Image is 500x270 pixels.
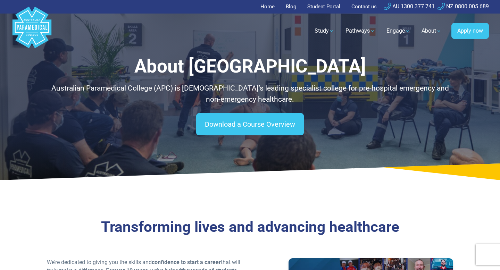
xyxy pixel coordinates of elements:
[384,3,435,10] a: AU 1300 377 741
[417,21,446,41] a: About
[437,3,489,10] a: NZ 0800 005 689
[196,113,304,135] a: Download a Course Overview
[47,56,453,77] h1: About [GEOGRAPHIC_DATA]
[47,218,453,236] h3: Transforming lives and advancing healthcare
[382,21,415,41] a: Engage
[451,23,489,39] a: Apply now
[47,83,453,105] p: Australian Paramedical College (APC) is [DEMOGRAPHIC_DATA]’s leading specialist college for pre-h...
[11,14,53,49] a: Australian Paramedical College
[152,259,221,265] strong: confidence to start a career
[341,21,380,41] a: Pathways
[310,21,339,41] a: Study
